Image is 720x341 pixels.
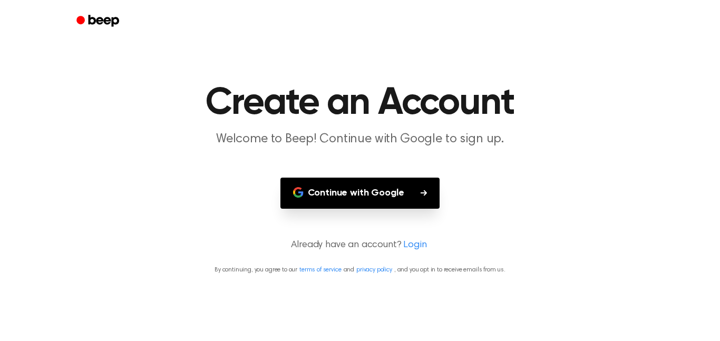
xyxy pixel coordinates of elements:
[280,178,440,209] button: Continue with Google
[13,238,707,252] p: Already have an account?
[158,131,562,148] p: Welcome to Beep! Continue with Google to sign up.
[69,11,129,32] a: Beep
[356,267,392,273] a: privacy policy
[90,84,630,122] h1: Create an Account
[403,238,426,252] a: Login
[13,265,707,275] p: By continuing, you agree to our and , and you opt in to receive emails from us.
[299,267,341,273] a: terms of service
